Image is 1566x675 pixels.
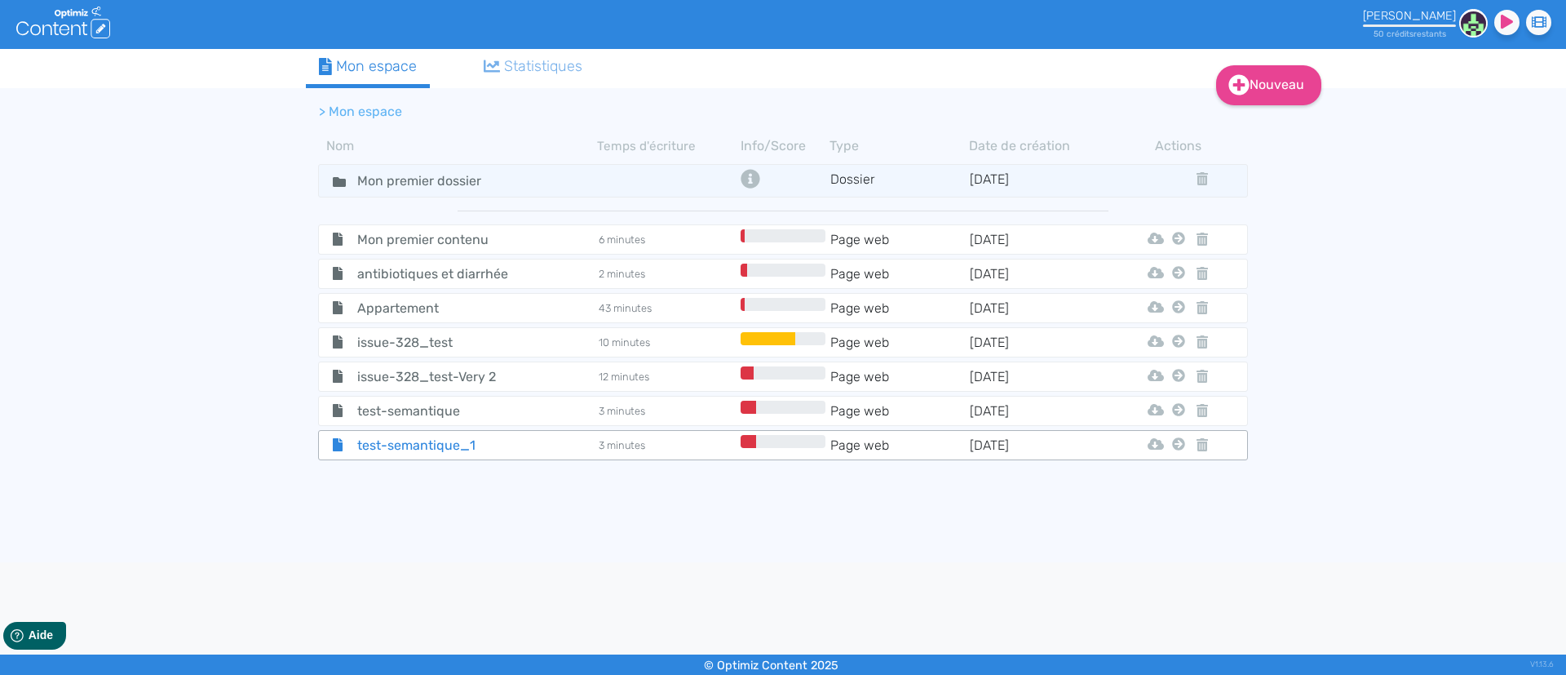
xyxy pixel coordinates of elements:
[597,136,737,156] th: Temps d'écriture
[345,229,529,250] span: Mon premier contenu
[829,136,969,156] th: Type
[345,298,529,318] span: Appartement
[318,136,597,156] th: Nom
[319,102,402,122] li: > Mon espace
[1168,136,1189,156] th: Actions
[829,366,969,387] td: Page web
[319,56,417,78] div: Mon espace
[969,136,1108,156] th: Date de création
[969,169,1108,193] td: [DATE]
[1409,29,1413,39] span: s
[345,435,529,455] span: test-semantique_1
[1374,29,1446,39] small: 50 crédit restant
[1530,655,1554,675] div: V1.13.6
[829,332,969,353] td: Page web
[597,264,737,284] td: 2 minutes
[597,298,737,318] td: 43 minutes
[737,136,829,156] th: Info/Score
[345,401,529,421] span: test-semantique
[471,49,596,84] a: Statistiques
[829,435,969,455] td: Page web
[969,332,1108,353] td: [DATE]
[1363,9,1456,23] div: [PERSON_NAME]
[829,264,969,284] td: Page web
[345,169,516,193] input: Nom de dossier
[969,366,1108,387] td: [DATE]
[969,401,1108,421] td: [DATE]
[969,435,1108,455] td: [DATE]
[306,92,1121,131] nav: breadcrumb
[345,366,529,387] span: issue-328_test-Very 2
[1442,29,1446,39] span: s
[597,332,737,353] td: 10 minutes
[829,169,969,193] td: Dossier
[597,229,737,250] td: 6 minutes
[597,401,737,421] td: 3 minutes
[345,332,529,353] span: issue-328_test
[597,366,737,387] td: 12 minutes
[484,56,583,78] div: Statistiques
[345,264,529,284] span: antibiotiques et diarrhée
[1216,65,1321,105] a: Nouveau
[704,659,838,673] small: © Optimiz Content 2025
[829,229,969,250] td: Page web
[829,401,969,421] td: Page web
[829,298,969,318] td: Page web
[1459,9,1488,38] img: 7eecbfb7246633c884a2bfb2684c1021
[597,435,737,455] td: 3 minutes
[306,49,430,88] a: Mon espace
[969,229,1108,250] td: [DATE]
[969,264,1108,284] td: [DATE]
[969,298,1108,318] td: [DATE]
